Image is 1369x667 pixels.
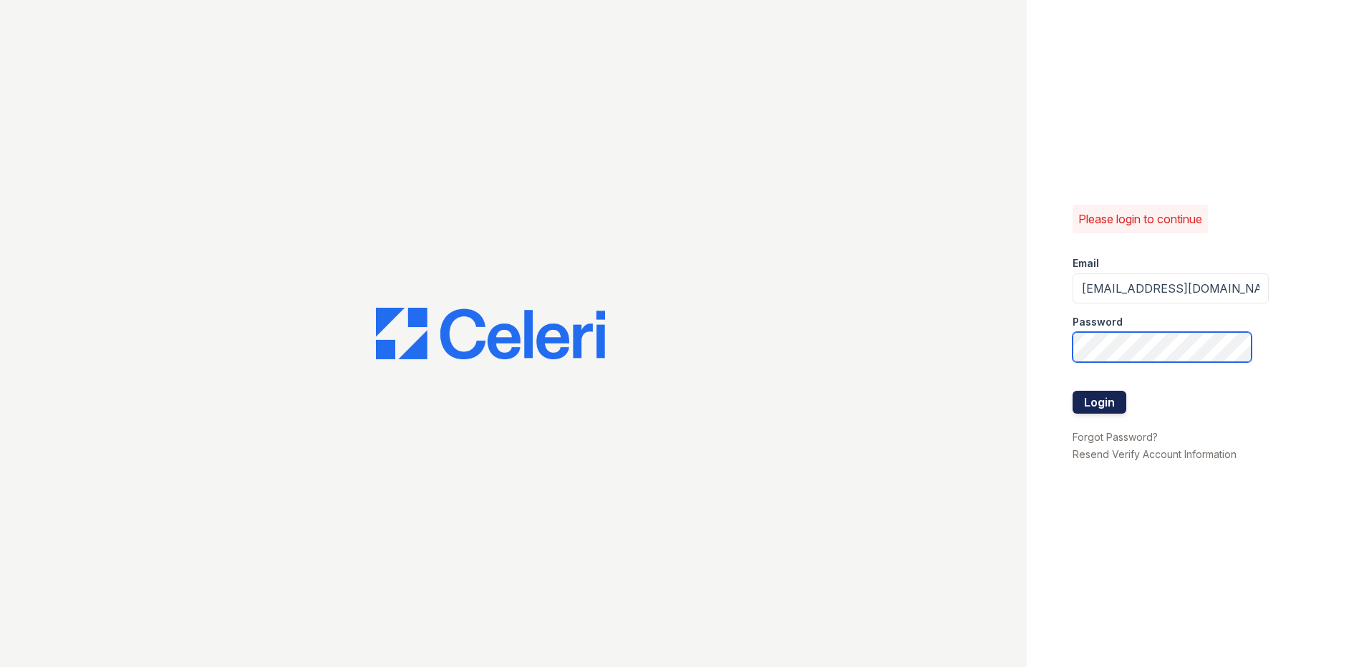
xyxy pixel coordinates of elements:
a: Resend Verify Account Information [1073,448,1237,460]
p: Please login to continue [1078,210,1202,228]
label: Email [1073,256,1099,271]
a: Forgot Password? [1073,431,1158,443]
label: Password [1073,315,1123,329]
img: CE_Logo_Blue-a8612792a0a2168367f1c8372b55b34899dd931a85d93a1a3d3e32e68fde9ad4.png [376,308,605,359]
button: Login [1073,391,1126,414]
